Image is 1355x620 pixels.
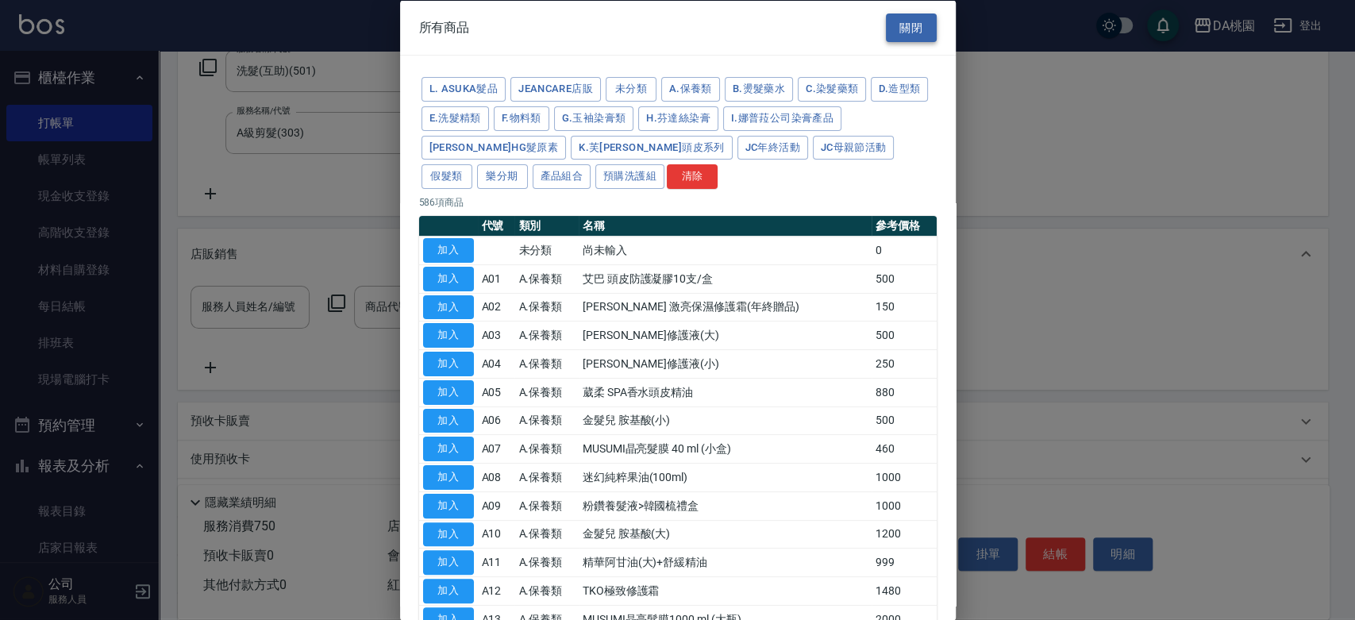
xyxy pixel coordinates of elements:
td: A.保養類 [514,293,578,322]
p: 586 項商品 [419,195,937,210]
td: A.保養類 [514,434,578,463]
button: 加入 [423,352,474,376]
td: 粉鑽養髮液>韓國梳禮盒 [579,491,872,520]
button: JC年終活動 [737,135,808,160]
td: 460 [872,434,937,463]
td: 葳柔 SPA香水頭皮精油 [579,378,872,406]
td: [PERSON_NAME] 激亮保濕修護霜(年終贈品) [579,293,872,322]
button: 關閉 [886,13,937,42]
td: [PERSON_NAME]修護液(大) [579,321,872,349]
td: A01 [478,264,515,293]
button: D.造型類 [871,77,928,102]
button: 假髮類 [422,164,472,189]
button: L. ASUKA髮品 [422,77,506,102]
td: MUSUMI晶亮髮膜 40 ml (小盒) [579,434,872,463]
td: 500 [872,321,937,349]
td: 150 [872,293,937,322]
td: A04 [478,349,515,378]
td: A.保養類 [514,264,578,293]
td: A03 [478,321,515,349]
button: 加入 [423,266,474,291]
td: A.保養類 [514,463,578,491]
button: 樂分期 [477,164,528,189]
button: 加入 [423,550,474,575]
td: A.保養類 [514,349,578,378]
td: A11 [478,548,515,576]
button: 加入 [423,379,474,404]
td: 1000 [872,491,937,520]
td: 金髮兒 胺基酸(小) [579,406,872,435]
td: 金髮兒 胺基酸(大) [579,520,872,549]
button: F.物料類 [494,106,549,130]
td: 500 [872,406,937,435]
span: 所有商品 [419,19,470,35]
button: 加入 [423,437,474,461]
td: 1480 [872,576,937,605]
td: 500 [872,264,937,293]
td: A.保養類 [514,406,578,435]
td: A06 [478,406,515,435]
td: 未分類 [514,236,578,264]
td: A.保養類 [514,520,578,549]
td: 880 [872,378,937,406]
button: 加入 [423,579,474,603]
button: 加入 [423,295,474,319]
td: 1000 [872,463,937,491]
button: 加入 [423,465,474,490]
td: 999 [872,548,937,576]
td: A.保養類 [514,321,578,349]
td: 0 [872,236,937,264]
th: 類別 [514,216,578,237]
td: A10 [478,520,515,549]
td: 精華阿甘油(大)+舒緩精油 [579,548,872,576]
td: A02 [478,293,515,322]
td: TKO極致修護霜 [579,576,872,605]
button: 加入 [423,408,474,433]
td: A12 [478,576,515,605]
button: 預購洗護組 [595,164,664,189]
button: G.玉袖染膏類 [554,106,634,130]
button: A.保養類 [661,77,720,102]
td: A.保養類 [514,378,578,406]
button: [PERSON_NAME]HG髮原素 [422,135,567,160]
td: A.保養類 [514,576,578,605]
td: A08 [478,463,515,491]
td: 250 [872,349,937,378]
td: A09 [478,491,515,520]
td: 1200 [872,520,937,549]
button: K.芙[PERSON_NAME]頭皮系列 [571,135,732,160]
td: 尚未輸入 [579,236,872,264]
td: 艾巴 頭皮防護凝膠10支/盒 [579,264,872,293]
button: B.燙髮藥水 [725,77,793,102]
button: 加入 [423,522,474,546]
td: A.保養類 [514,548,578,576]
button: 未分類 [606,77,656,102]
td: A.保養類 [514,491,578,520]
button: 產品組合 [533,164,591,189]
td: A05 [478,378,515,406]
th: 名稱 [579,216,872,237]
button: 加入 [423,493,474,518]
button: H.芬達絲染膏 [638,106,718,130]
button: E.洗髮精類 [422,106,489,130]
th: 代號 [478,216,515,237]
button: 清除 [667,164,718,189]
button: JeanCare店販 [510,77,601,102]
button: I.娜普菈公司染膏產品 [723,106,841,130]
button: JC母親節活動 [813,135,895,160]
th: 參考價格 [872,216,937,237]
button: C.染髮藥類 [798,77,866,102]
td: A07 [478,434,515,463]
button: 加入 [423,238,474,263]
td: 迷幻純粹果油(100ml) [579,463,872,491]
td: [PERSON_NAME]修護液(小) [579,349,872,378]
button: 加入 [423,323,474,348]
